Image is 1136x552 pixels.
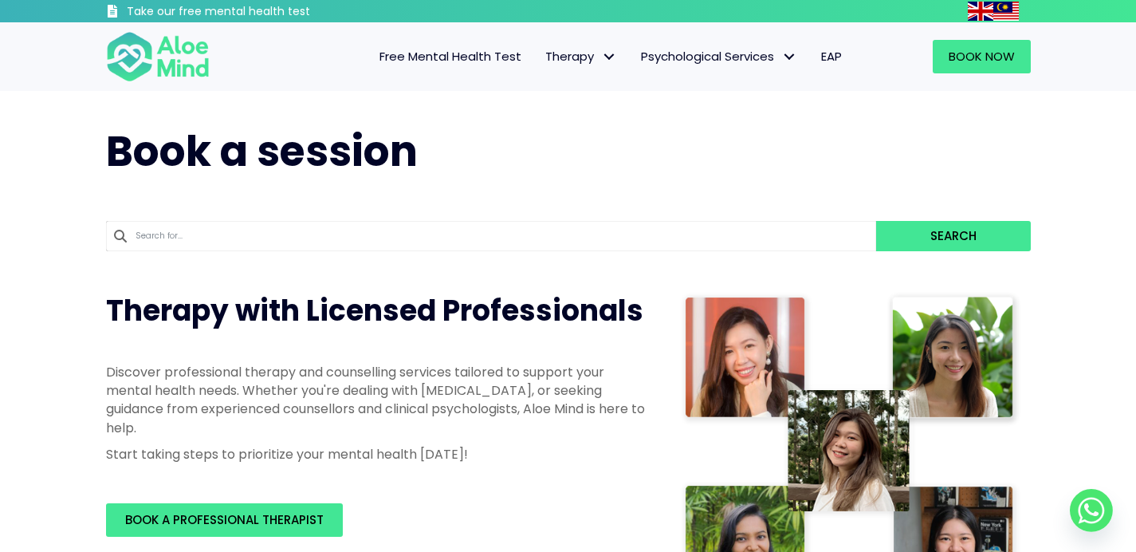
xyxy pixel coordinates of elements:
input: Search for... [106,221,877,251]
a: Take our free mental health test [106,4,395,22]
a: EAP [809,40,854,73]
p: Discover professional therapy and counselling services tailored to support your mental health nee... [106,363,648,437]
button: Search [876,221,1030,251]
a: Malay [993,2,1019,20]
span: Book Now [949,48,1015,65]
a: BOOK A PROFESSIONAL THERAPIST [106,503,343,537]
span: EAP [821,48,842,65]
span: Free Mental Health Test [379,48,521,65]
span: Book a session [106,122,418,180]
span: Therapy: submenu [598,45,621,69]
a: Whatsapp [1070,489,1113,532]
p: Start taking steps to prioritize your mental health [DATE]! [106,445,648,463]
a: Psychological ServicesPsychological Services: submenu [629,40,809,73]
span: Psychological Services: submenu [778,45,801,69]
a: Book Now [933,40,1031,73]
a: Free Mental Health Test [368,40,533,73]
span: Therapy with Licensed Professionals [106,290,643,331]
span: BOOK A PROFESSIONAL THERAPIST [125,511,324,528]
span: Therapy [545,48,617,65]
img: ms [993,2,1019,21]
a: English [968,2,993,20]
img: en [968,2,993,21]
h3: Take our free mental health test [127,4,395,20]
span: Psychological Services [641,48,797,65]
a: TherapyTherapy: submenu [533,40,629,73]
img: Aloe mind Logo [106,30,210,83]
nav: Menu [230,40,854,73]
